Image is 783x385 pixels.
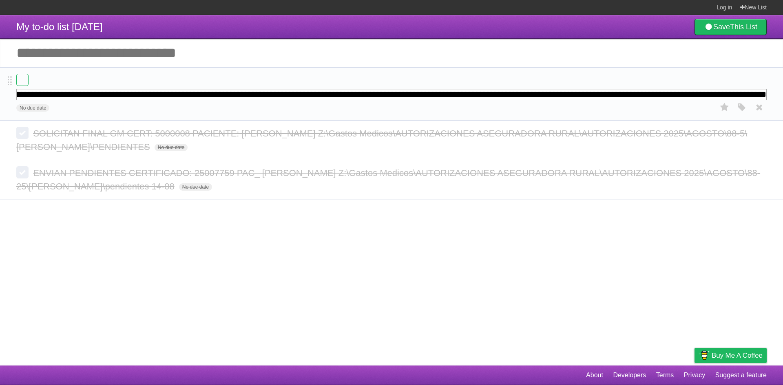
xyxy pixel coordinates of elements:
label: Done [16,127,29,139]
a: SaveThis List [695,19,767,35]
img: Buy me a coffee [699,348,710,362]
a: Terms [656,367,674,383]
span: No due date [155,144,188,151]
a: Buy me a coffee [695,348,767,363]
a: Suggest a feature [715,367,767,383]
a: Developers [613,367,646,383]
label: Done [16,74,29,86]
span: SOLICITAN FINAL GM CERT: 5000008 PACIENTE: [PERSON_NAME] Z:\Gastos Medicos\AUTORIZACIONES ASEGURA... [16,128,747,152]
span: My to-do list [DATE] [16,21,103,32]
span: No due date [179,183,212,191]
b: This List [730,23,757,31]
span: Buy me a coffee [712,348,763,363]
span: No due date [16,104,49,112]
a: About [586,367,603,383]
label: Star task [717,101,732,114]
a: Privacy [684,367,705,383]
label: Done [16,166,29,178]
span: ENVIAN PENDIENTES CERTIFICADO: 25007759 PAC_ [PERSON_NAME] Z:\Gastos Medicos\AUTORIZACIONES ASEGU... [16,168,760,191]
